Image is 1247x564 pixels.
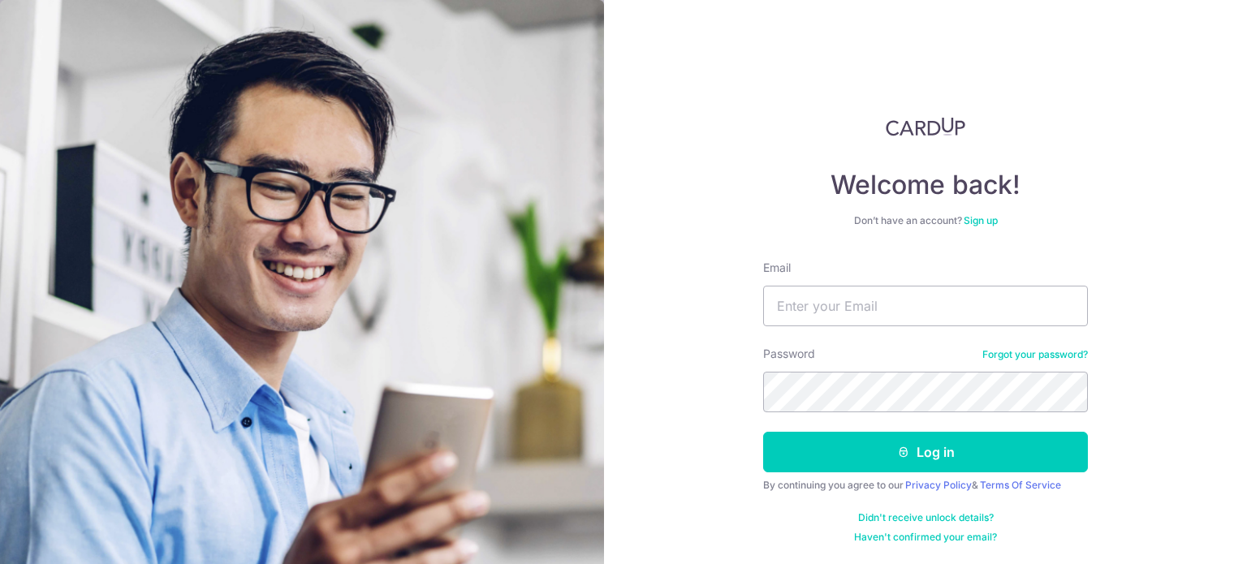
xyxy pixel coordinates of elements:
a: Sign up [964,214,998,226]
button: Log in [763,432,1088,472]
input: Enter your Email [763,286,1088,326]
a: Haven't confirmed your email? [854,531,997,544]
a: Privacy Policy [905,479,972,491]
label: Email [763,260,791,276]
img: CardUp Logo [886,117,965,136]
div: Don’t have an account? [763,214,1088,227]
div: By continuing you agree to our & [763,479,1088,492]
h4: Welcome back! [763,169,1088,201]
a: Forgot your password? [982,348,1088,361]
a: Terms Of Service [980,479,1061,491]
a: Didn't receive unlock details? [858,511,994,524]
label: Password [763,346,815,362]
